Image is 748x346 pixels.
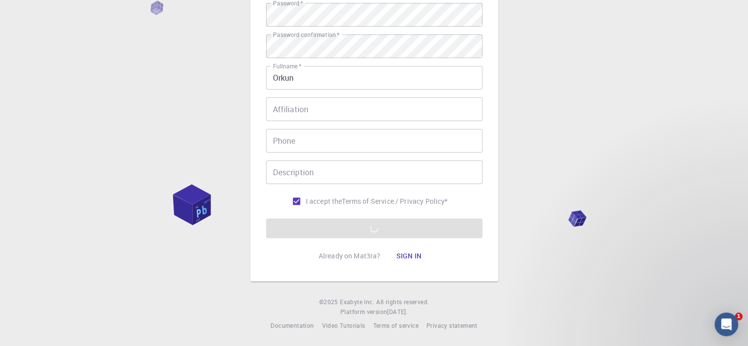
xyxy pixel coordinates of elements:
span: All rights reserved. [376,297,429,307]
span: Video Tutorials [322,321,365,329]
span: Platform version [340,307,387,317]
a: Video Tutorials [322,321,365,331]
span: © 2025 [319,297,340,307]
a: Documentation [270,321,314,331]
span: Terms of service [373,321,418,329]
a: Terms of service [373,321,418,331]
span: Documentation [270,321,314,329]
span: I accept the [306,196,342,206]
p: Already on Mat3ra? [319,251,381,261]
p: Terms of Service / Privacy Policy * [342,196,448,206]
a: Exabyte Inc. [340,297,374,307]
span: [DATE] . [387,308,408,315]
button: Sign in [388,246,429,266]
span: Privacy statement [426,321,478,329]
span: 1 [735,313,743,320]
a: Terms of Service / Privacy Policy* [342,196,448,206]
div: Open Intercom Messenger [715,313,738,336]
label: Fullname [273,62,301,70]
label: Password confirmation [273,31,339,39]
a: [DATE]. [387,307,408,317]
span: Exabyte Inc. [340,298,374,306]
a: Privacy statement [426,321,478,331]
